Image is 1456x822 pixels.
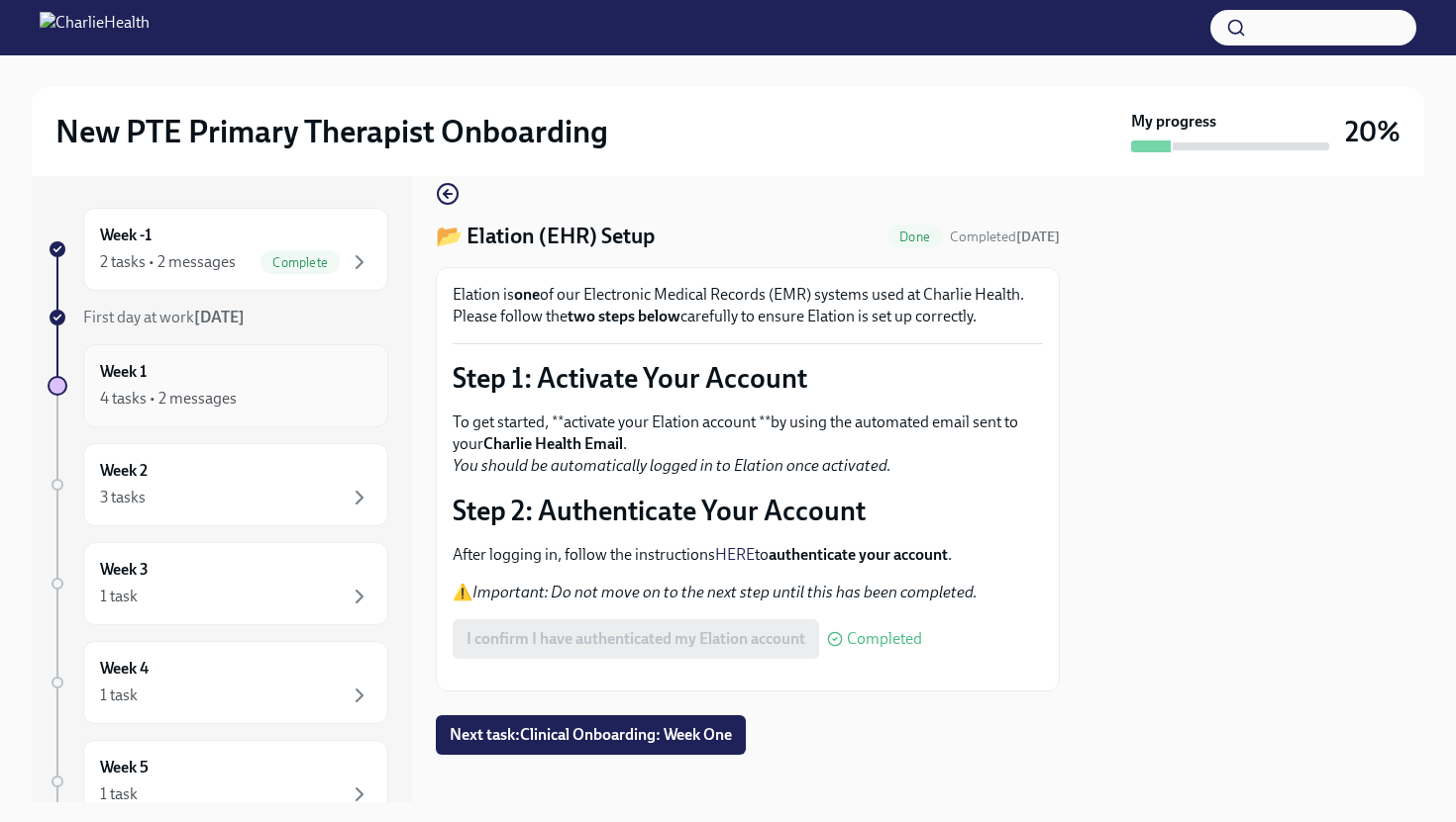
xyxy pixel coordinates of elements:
[48,344,388,427] a: Week 14 tasks • 2 messages
[1131,111,1216,133] strong: My progress
[887,229,942,244] span: Done
[48,208,388,291] a: Week -12 tasks • 2 messagesComplete
[453,544,1043,566] p: After logging in, follow the instructions to .
[100,361,147,383] h6: Week 1
[436,715,746,755] button: Next task:Clinical Onboarding: Week One
[100,586,138,607] div: 1 task
[950,228,1060,246] span: October 15th, 2025 17:55
[55,112,608,151] h2: New PTE Primary Therapist Onboarding
[100,487,146,508] div: 3 tasks
[48,443,388,526] a: Week 23 tasks
[453,582,1043,603] p: ⚠️
[100,460,148,482] h6: Week 2
[48,641,388,724] a: Week 41 task
[568,307,680,325] strong: two steps below
[453,456,891,475] em: You should be automatically logged in to Elation once activated.
[260,255,340,270] span: Complete
[453,284,1043,327] p: Elation is of our Electronic Medical Records (EMR) systems used at Charlie Health. Please follow ...
[100,783,138,805] div: 1 task
[100,757,149,778] h6: Week 5
[48,307,388,328] a: First day at work[DATE]
[453,411,1043,477] p: To get started, **activate your Elation account **by using the automated email sent to your .
[847,631,922,647] span: Completed
[472,583,978,601] em: Important: Do not move on to the next step until this has been completed.
[1345,114,1401,149] h3: 20%
[483,434,623,453] strong: Charlie Health Email
[1016,228,1060,245] strong: [DATE]
[100,251,236,273] div: 2 tasks • 2 messages
[436,222,655,251] h4: 📂 Elation (EHR) Setup
[100,559,149,581] h6: Week 3
[453,493,1043,528] p: Step 2: Authenticate Your Account
[450,725,732,745] span: Next task : Clinical Onboarding: Week One
[950,228,1060,245] span: Completed
[514,285,540,304] strong: one
[100,388,237,410] div: 4 tasks • 2 messages
[100,685,138,706] div: 1 task
[453,360,1043,396] p: Step 1: Activate Your Account
[769,545,948,564] strong: authenticate your account
[40,12,150,44] img: CharlieHealth
[194,308,245,326] strong: [DATE]
[48,542,388,625] a: Week 31 task
[100,658,149,680] h6: Week 4
[715,545,755,564] a: HERE
[100,225,152,246] h6: Week -1
[83,308,245,326] span: First day at work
